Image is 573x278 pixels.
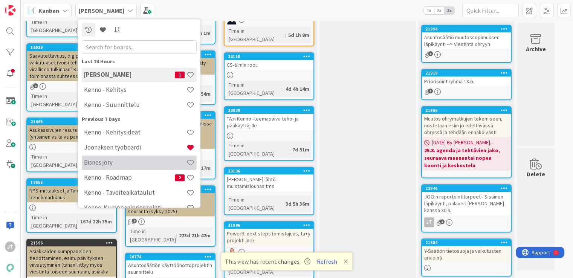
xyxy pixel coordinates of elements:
div: 16939 [27,44,116,51]
div: PowerBI next steps (omistajuus, ta+y projekti jne) [225,229,313,245]
div: JOO:n raportointitarpeet - Sisäinen läpikäynti, palaveri [PERSON_NAME] kanssa 30.9. [422,192,511,215]
div: 16939Saavutettavuus, digipalvelulaki ja vaikutukset (voisi tehdä "pandian virallisen tulkinnan" K... [27,44,116,81]
div: 223d 21h 42m [177,231,212,240]
span: 1x [424,7,434,14]
div: 21884Y-Säätiön tietosuoja ja vaikutusten arviointi [422,239,511,263]
h4: Kenno - Tavoiteaikataulut [84,189,186,197]
div: 21919 [425,70,511,76]
div: 19658 [27,179,116,186]
span: : [176,231,177,240]
a: 23118CS-tiimin rooliTime in [GEOGRAPHIC_DATA]:4d 4h 14m [224,52,314,100]
div: Time in [GEOGRAPHIC_DATA] [29,92,77,108]
h4: Kenno - Kehitys [84,86,186,94]
span: 4 [132,218,137,223]
a: 23136[PERSON_NAME] lähtö - muistamislounas tmsTime in [GEOGRAPHIC_DATA]:3d 5h 36m [224,167,314,215]
h4: Kenno - Suunnittelu [84,101,186,109]
div: Saavutettavuus, digipalvelulaki ja vaikutukset (voisi tehdä "pandian virallisen tulkinnan" Kennon... [27,51,116,81]
div: 21463Asukassivujen resursointi vs laskutus (yhteinen vs ta vs pandia laarit) [27,118,116,142]
div: Last 24 Hours [82,58,197,66]
a: 21919Priorisointiryhmä 18.6. [421,69,512,100]
div: 21463 [27,118,116,125]
div: Time in [GEOGRAPHIC_DATA] [128,227,176,244]
div: 20774 [126,254,215,260]
span: : [283,200,284,208]
div: Asukassivujen resursointi vs laskutus (yhteinen vs ta vs pandia laarit) [27,125,116,142]
a: 16939Saavutettavuus, digipalvelulaki ja vaikutukset (voisi tehdä "pandian virallisen tulkinnan" K... [26,43,117,112]
h4: [PERSON_NAME] [84,71,175,79]
div: 21919Priorisointiryhmä 18.6. [422,70,511,86]
div: NPS-mittaukset ja Tampuuri benchmarkkaus [27,186,116,202]
a: 23039TA:n Kenno -teemapäivä teho- ja pääkäyttäjilleTime in [GEOGRAPHIC_DATA]:7d 51m [224,106,314,161]
div: Time in [GEOGRAPHIC_DATA] [227,81,283,97]
span: This view has recent changes. [225,257,310,266]
div: Muutos ohrymatkujen tekemiseen, nostetaan esiin jo edeltävässä ohryssä ja tehdään ennakoivasti [422,114,511,137]
div: [PERSON_NAME] lähtö - muistamislounas tms [225,174,313,191]
div: 21596Asiakkaiden kumppaneiden tiedottaminen, esim. päivityksen viivästyminen (tähän liittyy myös ... [27,240,116,276]
div: 22946 [422,185,511,192]
a: 21994Asuntosäätiö muutossopimuksen läpikäynti --> Viestintä ohryyn [421,25,512,63]
div: 22946 [425,186,511,191]
span: 1 [175,72,185,78]
div: 20774 [129,254,215,260]
span: 1 [33,83,38,88]
a: 21866Muutos ohrymatkujen tekemiseen, nostetaan esiin jo edeltävässä ohryssä ja tehdään ennakoivas... [421,106,512,178]
div: Time in [GEOGRAPHIC_DATA] [227,141,289,158]
div: 23039TA:n Kenno -teemapäivä teho- ja pääkäyttäjille [225,107,313,130]
h4: Kenno - Roadmap [84,174,175,182]
div: 23118 [228,54,313,59]
span: : [285,31,286,39]
span: 2 [440,219,445,224]
div: 23039 [228,108,313,113]
span: : [283,85,284,93]
div: 3d 5h 36m [284,200,311,208]
div: Time in [GEOGRAPHIC_DATA] [29,153,80,169]
div: 21596 [31,240,116,246]
span: : [77,217,78,226]
div: 23136 [228,168,313,174]
button: Refresh [314,257,340,266]
span: [DATE] By [PERSON_NAME]... [432,139,494,147]
div: 21884 [422,239,511,246]
div: JS [225,247,313,257]
b: 25.8. agenda ja tehtävien jako, seuraava maanantai nopea koonti ja keskustelu [424,147,509,169]
div: 21996 [228,223,313,228]
img: Visit kanbanzone.com [5,5,15,15]
div: 5d 1h 8m [286,31,311,39]
span: 3x [444,7,454,14]
a: 21884Y-Säätiön tietosuoja ja vaikutusten arviointi [421,238,512,276]
a: 18671Tuotekehitystiimien tilanne ja firmatason priorisointi, jatkuva seuranta (syksy 2025)Time in... [125,185,215,247]
div: Asuntosäätiö muutossopimuksen läpikäynti --> Viestintä ohryyn [422,32,511,49]
div: 21994 [425,26,511,32]
div: 23118CS-tiimin rooli [225,53,313,70]
img: JS [227,247,237,257]
div: 4d 4h 14m [284,85,311,93]
span: 2 [175,174,185,181]
div: Y-Säätiön tietosuoja ja vaikutusten arviointi [422,246,511,263]
input: Search for boards... [82,40,197,54]
div: CS-tiimin rooli [225,60,313,70]
span: : [289,145,290,154]
b: [PERSON_NAME] [79,7,124,14]
div: 19658 [31,180,116,185]
div: Time in [GEOGRAPHIC_DATA] [227,27,285,43]
div: 21994Asuntosäätiö muutossopimuksen läpikäynti --> Viestintä ohryyn [422,26,511,49]
span: 1 [428,51,433,56]
a: 21463Asukassivujen resursointi vs laskutus (yhteinen vs ta vs pandia laarit)Time in [GEOGRAPHIC_D... [26,118,117,172]
div: 21866 [422,107,511,114]
div: Delete [527,170,545,179]
div: 21596 [27,240,116,246]
div: Time in [GEOGRAPHIC_DATA] [227,196,283,212]
span: Support [16,1,34,10]
div: 7d 51m [290,145,311,154]
div: 22946JOO:n raportointitarpeet - Sisäinen läpikäynti, palaveri [PERSON_NAME] kanssa 30.9. [422,185,511,215]
div: 21866Muutos ohrymatkujen tekemiseen, nostetaan esiin jo edeltävässä ohryssä ja tehdään ennakoivasti [422,107,511,137]
a: 22946JOO:n raportointitarpeet - Sisäinen läpikäynti, palaveri [PERSON_NAME] kanssa 30.9.JT [421,184,512,232]
span: : [77,22,78,30]
div: 16939 [31,45,116,50]
div: Asuntosäätiön käyttöönottoprojektin suunnittelu [126,260,215,277]
div: 21994 [422,26,511,32]
span: 1 [428,89,433,93]
div: Time in [GEOGRAPHIC_DATA] [29,18,77,34]
span: 2x [434,7,444,14]
div: 19658NPS-mittaukset ja Tampuuri benchmarkkaus [27,179,116,202]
